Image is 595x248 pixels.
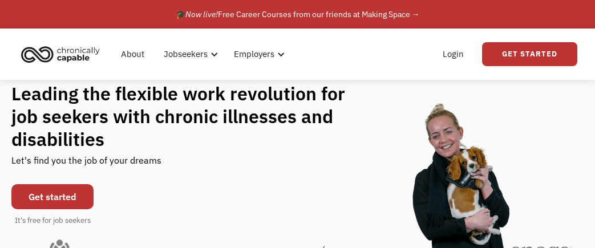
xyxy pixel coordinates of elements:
div: Let's find you the job of your dreams [11,151,161,178]
em: Now live! [185,9,218,19]
a: Login [436,36,471,72]
h1: Leading the flexible work revolution for job seekers with chronic illnesses and disabilities [11,82,355,151]
div: 🎓 Free Career Courses from our friends at Making Space → [176,7,420,21]
img: Chronically Capable logo [18,42,103,67]
div: Employers [227,36,288,72]
a: home [18,42,108,67]
a: Get started [11,184,94,209]
a: About [114,36,151,72]
div: Jobseekers [157,36,221,72]
a: Get Started [482,42,577,66]
div: Jobseekers [164,47,208,61]
div: Employers [234,47,274,61]
div: It's free for job seekers [15,215,91,226]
